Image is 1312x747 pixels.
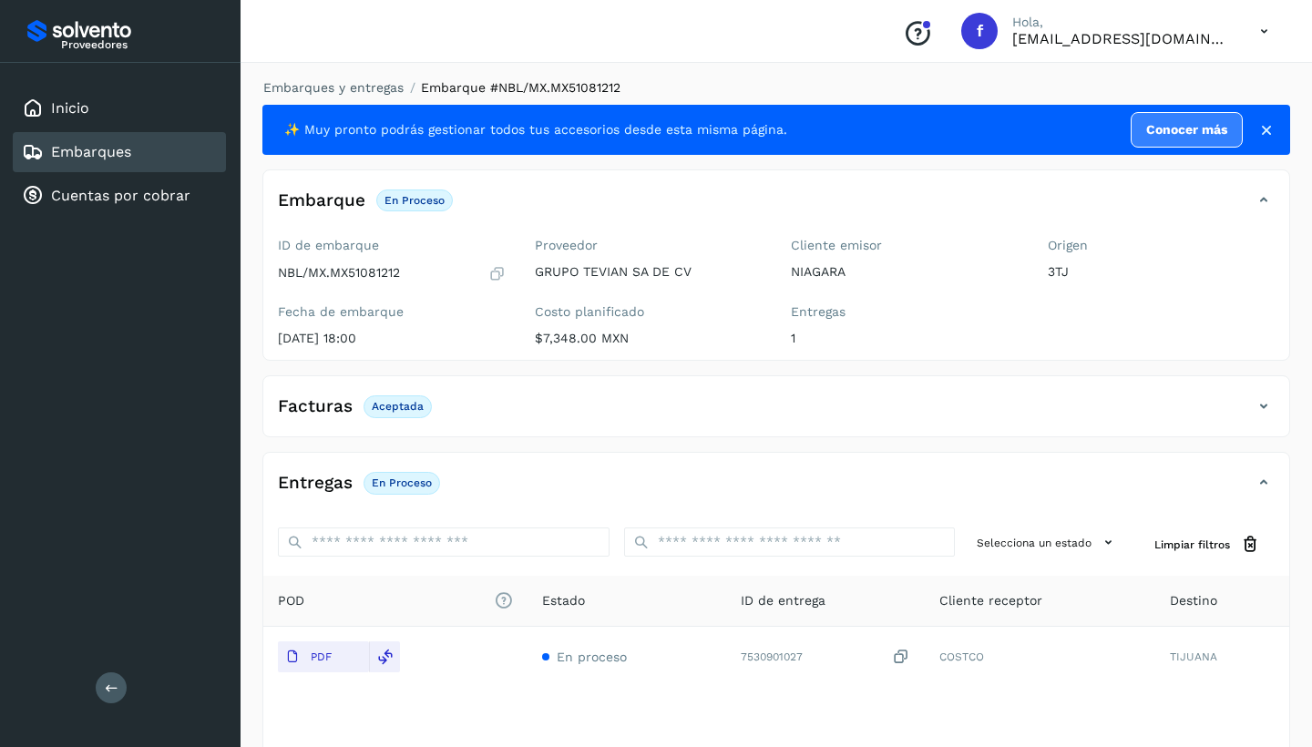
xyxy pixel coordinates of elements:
[791,331,1019,346] p: 1
[741,591,825,610] span: ID de entrega
[13,88,226,128] div: Inicio
[939,591,1042,610] span: Cliente receptor
[263,467,1289,513] div: EntregasEn proceso
[1155,627,1289,687] td: TIJUANA
[263,80,404,95] a: Embarques y entregas
[535,238,763,253] label: Proveedor
[263,185,1289,230] div: EmbarqueEn proceso
[542,591,585,610] span: Estado
[278,473,353,494] h4: Entregas
[1154,537,1230,553] span: Limpiar filtros
[372,476,432,489] p: En proceso
[263,391,1289,436] div: FacturasAceptada
[51,187,190,204] a: Cuentas por cobrar
[557,650,627,664] span: En proceso
[278,641,369,672] button: PDF
[13,176,226,216] div: Cuentas por cobrar
[791,304,1019,320] label: Entregas
[311,650,332,663] p: PDF
[51,99,89,117] a: Inicio
[372,400,424,413] p: Aceptada
[1048,264,1276,280] p: 3TJ
[535,264,763,280] p: GRUPO TEVIAN SA DE CV
[278,331,506,346] p: [DATE] 18:00
[535,331,763,346] p: $7,348.00 MXN
[278,396,353,417] h4: Facturas
[1012,30,1231,47] p: factura@grupotevian.com
[421,80,620,95] span: Embarque #NBL/MX.MX51081212
[278,591,513,610] span: POD
[1048,238,1276,253] label: Origen
[1012,15,1231,30] p: Hola,
[1131,112,1243,148] a: Conocer más
[1140,527,1275,561] button: Limpiar filtros
[278,190,365,211] h4: Embarque
[13,132,226,172] div: Embarques
[791,238,1019,253] label: Cliente emisor
[278,304,506,320] label: Fecha de embarque
[369,641,400,672] div: Reemplazar POD
[278,238,506,253] label: ID de embarque
[1170,591,1217,610] span: Destino
[925,627,1155,687] td: COSTCO
[741,648,910,667] div: 7530901027
[278,265,400,281] p: NBL/MX.MX51081212
[384,194,445,207] p: En proceso
[284,120,787,139] span: ✨ Muy pronto podrás gestionar todos tus accesorios desde esta misma página.
[791,264,1019,280] p: NIAGARA
[535,304,763,320] label: Costo planificado
[969,527,1125,558] button: Selecciona un estado
[61,38,219,51] p: Proveedores
[262,78,1290,97] nav: breadcrumb
[51,143,131,160] a: Embarques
